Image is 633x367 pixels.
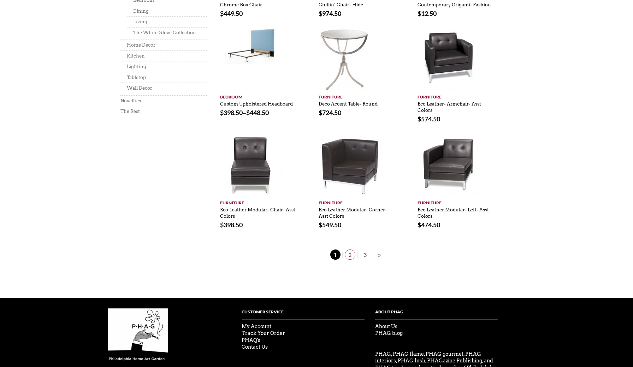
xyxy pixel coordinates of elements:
h4: About PHag [375,308,498,320]
bdi: 449.50 [220,10,243,17]
a: Dining [133,8,149,14]
span: $ [246,109,250,116]
a: PHAG blog [375,330,403,336]
bdi: 398.50 [220,109,243,116]
a: PHAQ's [242,337,260,343]
a: Furniture [418,197,494,206]
span: $ [319,10,322,17]
a: Eco Leather- Armchair- Asst Colors [418,98,481,113]
a: Lighting [127,64,146,69]
a: Bedroom [220,91,297,100]
img: phag-logo-compressor.gif [108,308,168,361]
a: The White Glove Collection [133,30,196,35]
a: Kitchen [127,53,145,59]
a: Eco Leather Modular- Chair- Asst Colors [220,204,295,219]
a: My Account [242,324,271,329]
span: $ [319,109,322,116]
a: The Rest [120,109,140,114]
bdi: 724.50 [319,109,341,116]
span: $ [418,221,421,229]
span: $ [319,221,322,229]
span: $ [418,10,421,17]
a: Living [133,19,147,24]
a: Furniture [220,197,297,206]
bdi: 549.50 [319,221,341,229]
bdi: 474.50 [418,221,440,229]
span: 1 [330,249,341,260]
a: 3 [357,252,373,258]
bdi: 12.50 [418,10,437,17]
bdi: 574.50 [418,115,440,123]
h4: Customer Service [242,308,365,320]
a: 2 [342,252,357,258]
bdi: 974.50 [319,10,341,17]
a: Eco Leather Modular- Corner- Asst Colors [319,204,387,219]
a: About Us [375,324,397,329]
span: 3 [360,249,371,260]
span: $ [418,115,421,123]
a: Novelties [120,98,141,103]
a: Home Decor [127,42,155,48]
span: 2 [345,249,355,260]
a: Tabletop [127,75,146,80]
a: Eco Leather Modular- Left- Asst Colors [418,204,489,219]
a: Wall Decor [127,85,152,91]
bdi: 398.50 [220,221,243,229]
span: $ [220,109,224,116]
a: Track Your Order [242,330,285,336]
a: Furniture [319,91,395,100]
a: Furniture [319,197,395,206]
a: Contact Us [242,344,268,350]
span: – [220,109,297,116]
a: Custom Upholstered Headboard [220,98,293,107]
a: Furniture [418,91,494,100]
bdi: 448.50 [246,109,269,116]
a: » [376,251,383,259]
a: Deco Accent Table- Round [319,98,378,107]
span: $ [220,10,224,17]
span: $ [220,221,224,229]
